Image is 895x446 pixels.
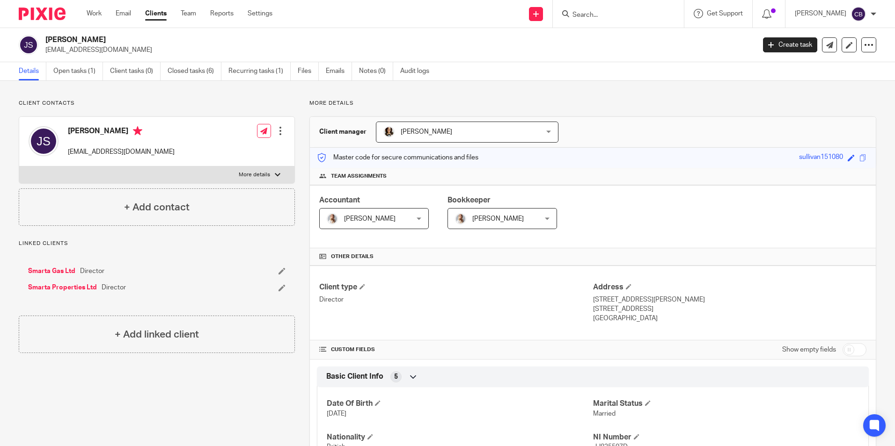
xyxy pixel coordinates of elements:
[80,266,104,276] span: Director
[593,295,866,304] p: [STREET_ADDRESS][PERSON_NAME]
[248,9,272,18] a: Settings
[344,216,396,222] span: [PERSON_NAME]
[28,266,75,276] a: Smarta Gas Ltd
[326,62,352,80] a: Emails
[782,345,836,354] label: Show empty fields
[145,9,167,18] a: Clients
[319,346,593,353] h4: CUSTOM FIELDS
[795,9,846,18] p: [PERSON_NAME]
[327,213,338,224] img: IMG_9968.jpg
[19,240,295,247] p: Linked clients
[28,283,97,292] a: Smarta Properties Ltd
[331,253,374,260] span: Other details
[317,153,478,162] p: Master code for secure communications and files
[309,100,876,107] p: More details
[68,126,175,138] h4: [PERSON_NAME]
[115,327,199,342] h4: + Add linked client
[319,295,593,304] p: Director
[116,9,131,18] a: Email
[133,126,142,136] i: Primary
[472,216,524,222] span: [PERSON_NAME]
[19,35,38,55] img: svg%3E
[45,35,608,45] h2: [PERSON_NAME]
[319,282,593,292] h4: Client type
[593,282,866,292] h4: Address
[124,200,190,215] h4: + Add contact
[593,410,616,417] span: Married
[447,196,491,204] span: Bookkeeper
[53,62,103,80] a: Open tasks (1)
[327,399,593,409] h4: Date Of Birth
[228,62,291,80] a: Recurring tasks (1)
[239,171,270,179] p: More details
[707,10,743,17] span: Get Support
[401,129,452,135] span: [PERSON_NAME]
[455,213,466,224] img: IMG_9968.jpg
[87,9,102,18] a: Work
[327,410,346,417] span: [DATE]
[359,62,393,80] a: Notes (0)
[331,173,387,180] span: Team assignments
[102,283,126,292] span: Director
[383,126,395,137] img: 2020-11-15%2017.26.54-1.jpg
[593,304,866,314] p: [STREET_ADDRESS]
[210,9,234,18] a: Reports
[593,399,859,409] h4: Marital Status
[319,127,367,137] h3: Client manager
[110,62,161,80] a: Client tasks (0)
[327,432,593,442] h4: Nationality
[319,196,360,204] span: Accountant
[68,147,175,157] p: [EMAIL_ADDRESS][DOMAIN_NAME]
[19,100,295,107] p: Client contacts
[326,372,383,381] span: Basic Client Info
[181,9,196,18] a: Team
[168,62,221,80] a: Closed tasks (6)
[763,37,817,52] a: Create task
[593,432,859,442] h4: NI Number
[851,7,866,22] img: svg%3E
[298,62,319,80] a: Files
[45,45,749,55] p: [EMAIL_ADDRESS][DOMAIN_NAME]
[572,11,656,20] input: Search
[394,372,398,381] span: 5
[400,62,436,80] a: Audit logs
[19,62,46,80] a: Details
[29,126,59,156] img: svg%3E
[593,314,866,323] p: [GEOGRAPHIC_DATA]
[799,152,843,163] div: sullivan151080
[19,7,66,20] img: Pixie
